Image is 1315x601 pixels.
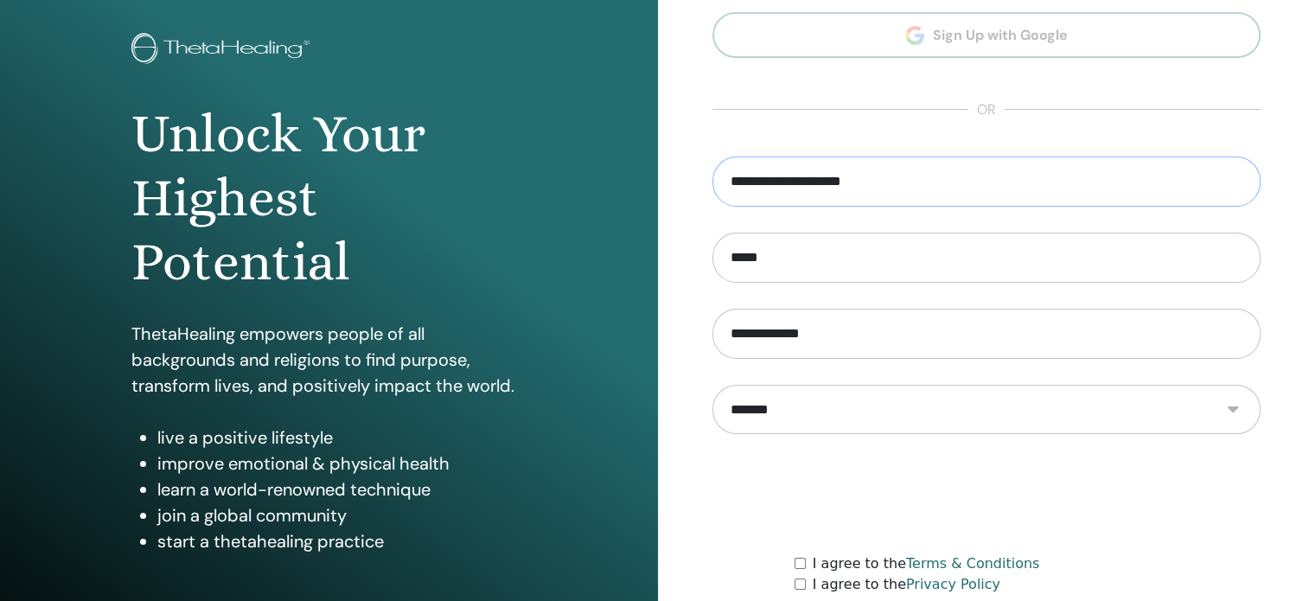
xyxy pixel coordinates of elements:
[157,476,527,502] li: learn a world-renowned technique
[813,574,1000,595] label: I agree to the
[157,425,527,451] li: live a positive lifestyle
[157,502,527,528] li: join a global community
[968,99,1005,120] span: or
[157,528,527,554] li: start a thetahealing practice
[131,102,527,295] h1: Unlock Your Highest Potential
[906,576,1000,592] a: Privacy Policy
[813,553,1040,574] label: I agree to the
[131,321,527,399] p: ThetaHealing empowers people of all backgrounds and religions to find purpose, transform lives, a...
[855,460,1118,527] iframe: reCAPTCHA
[157,451,527,476] li: improve emotional & physical health
[906,555,1039,572] a: Terms & Conditions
